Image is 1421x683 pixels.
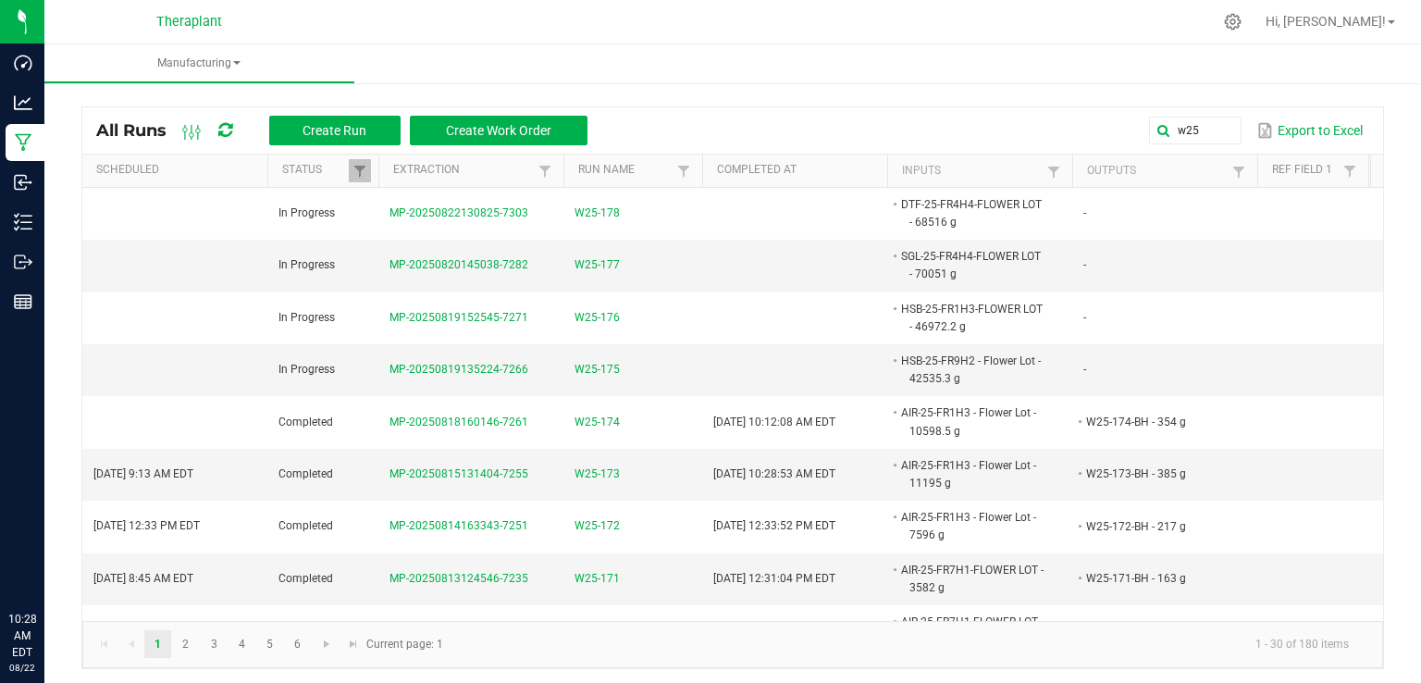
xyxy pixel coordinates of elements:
[713,572,835,585] span: [DATE] 12:31:04 PM EDT
[14,292,32,311] inline-svg: Reports
[96,115,601,146] div: All Runs
[282,163,348,178] a: StatusSortable
[1253,115,1367,146] button: Export to Excel
[93,572,193,585] span: [DATE] 8:45 AM EDT
[454,629,1364,660] kendo-pager-info: 1 - 30 of 180 items
[898,300,1044,336] li: HSB-25-FR1H3-FLOWER LOT - 46972.2 g
[713,416,835,428] span: [DATE] 10:12:08 AM EDT
[313,630,340,658] a: Go to the next page
[349,159,371,182] a: Filter
[575,361,620,379] span: W25-175
[673,159,695,182] a: Filter
[303,123,366,138] span: Create Run
[1221,13,1244,31] div: Manage settings
[44,56,354,71] span: Manufacturing
[144,630,171,658] a: Page 1
[278,467,333,480] span: Completed
[389,206,528,219] span: MP-20250822130825-7303
[575,256,620,274] span: W25-177
[713,467,835,480] span: [DATE] 10:28:53 AM EDT
[346,637,361,652] span: Go to the last page
[278,258,335,271] span: In Progress
[55,532,77,554] iframe: Resource center unread badge
[1072,188,1257,240] td: -
[156,14,222,30] span: Theraplant
[898,456,1044,492] li: AIR-25-FR1H3 - Flower Lot - 11195 g
[389,572,528,585] span: MP-20250813124546-7235
[278,519,333,532] span: Completed
[898,195,1044,231] li: DTF-25-FR4H4-FLOWER LOT - 68516 g
[96,163,260,178] a: ScheduledSortable
[898,508,1044,544] li: AIR-25-FR1H3 - Flower Lot - 7596 g
[1072,240,1257,292] td: -
[578,163,672,178] a: Run NameSortable
[713,519,835,532] span: [DATE] 12:33:52 PM EDT
[575,309,620,327] span: W25-176
[389,311,528,324] span: MP-20250819152545-7271
[1083,465,1229,483] li: W25-173-BH - 385 g
[14,173,32,192] inline-svg: Inbound
[898,247,1044,283] li: SGL-25-FR4H4-FLOWER LOT - 70051 g
[14,133,32,152] inline-svg: Manufacturing
[389,467,528,480] span: MP-20250815131404-7255
[1339,159,1361,182] a: Filter
[319,637,334,652] span: Go to the next page
[93,519,200,532] span: [DATE] 12:33 PM EDT
[446,123,551,138] span: Create Work Order
[172,630,199,658] a: Page 2
[340,630,366,658] a: Go to the last page
[201,630,228,658] a: Page 3
[1072,344,1257,396] td: -
[575,205,620,222] span: W25-178
[717,163,880,178] a: Completed AtSortable
[278,206,335,219] span: In Progress
[575,570,620,588] span: W25-171
[898,404,1044,440] li: AIR-25-FR1H3 - Flower Lot - 10598.5 g
[44,44,354,83] a: Manufacturing
[278,363,335,376] span: In Progress
[410,116,587,145] button: Create Work Order
[1272,163,1338,178] a: Ref Field 1Sortable
[14,93,32,112] inline-svg: Analytics
[389,258,528,271] span: MP-20250820145038-7282
[1149,117,1242,144] input: Search
[229,630,255,658] a: Page 4
[575,466,620,483] span: W25-173
[269,116,401,145] button: Create Run
[278,311,335,324] span: In Progress
[14,213,32,231] inline-svg: Inventory
[898,352,1044,388] li: HSB-25-FR9H2 - Flower Lot - 42535.3 g
[898,613,1044,649] li: AIR-25-FR7H1-FLOWER LOT - 8959 g
[575,517,620,535] span: W25-172
[1083,517,1229,536] li: W25-172-BH - 217 g
[1072,292,1257,344] td: -
[575,414,620,431] span: W25-174
[278,416,333,428] span: Completed
[1228,160,1250,183] a: Filter
[393,163,533,178] a: ExtractionSortable
[19,535,74,590] iframe: Resource center
[887,155,1072,188] th: Inputs
[278,572,333,585] span: Completed
[8,611,36,661] p: 10:28 AM EDT
[1266,14,1386,29] span: Hi, [PERSON_NAME]!
[82,621,1383,668] kendo-pager: Current page: 1
[898,561,1044,597] li: AIR-25-FR7H1-FLOWER LOT - 3582 g
[256,630,283,658] a: Page 5
[1072,155,1257,188] th: Outputs
[14,253,32,271] inline-svg: Outbound
[1083,413,1229,431] li: W25-174-BH - 354 g
[389,416,528,428] span: MP-20250818160146-7261
[1083,569,1229,588] li: W25-171-BH - 163 g
[8,661,36,675] p: 08/22
[389,519,528,532] span: MP-20250814163343-7251
[93,467,193,480] span: [DATE] 9:13 AM EDT
[1043,160,1065,183] a: Filter
[389,363,528,376] span: MP-20250819135224-7266
[14,54,32,72] inline-svg: Dashboard
[284,630,311,658] a: Page 6
[534,159,556,182] a: Filter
